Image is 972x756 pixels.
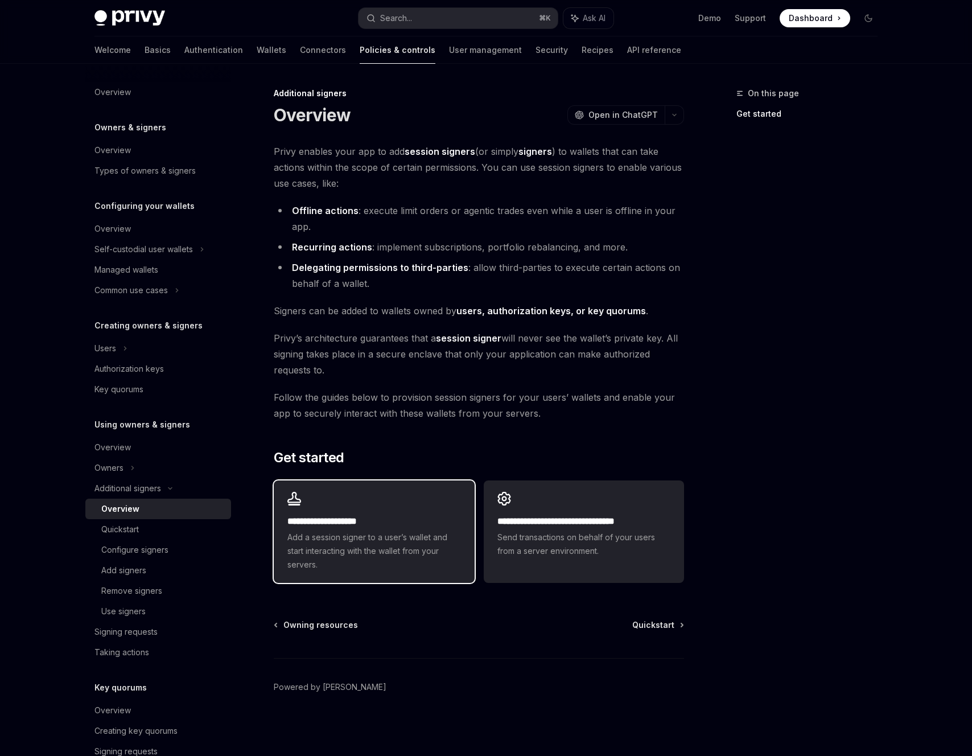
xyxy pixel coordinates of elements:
a: Dashboard [780,9,850,27]
div: Authorization keys [94,362,164,376]
h5: Owners & signers [94,121,166,134]
a: Basics [145,36,171,64]
span: Privy enables your app to add (or simply ) to wallets that can take actions within the scope of c... [274,143,684,191]
a: Configure signers [85,540,231,560]
button: Toggle dark mode [859,9,878,27]
li: : implement subscriptions, portfolio rebalancing, and more. [274,239,684,255]
a: Connectors [300,36,346,64]
a: Quickstart [632,619,683,631]
a: Wallets [257,36,286,64]
button: Search...⌘K [359,8,558,28]
span: Send transactions on behalf of your users from a server environment. [497,531,670,558]
div: Overview [94,85,131,99]
div: Overview [94,704,131,717]
div: Search... [380,11,412,25]
a: User management [449,36,522,64]
div: Signing requests [94,625,158,639]
span: Dashboard [789,13,833,24]
a: API reference [627,36,681,64]
li: : allow third-parties to execute certain actions on behalf of a wallet. [274,260,684,291]
div: Key quorums [94,383,143,396]
span: Owning resources [283,619,358,631]
a: Managed wallets [85,260,231,280]
a: Overview [85,82,231,102]
img: dark logo [94,10,165,26]
h5: Configuring your wallets [94,199,195,213]
a: **** **** **** *****Add a session signer to a user’s wallet and start interacting with the wallet... [274,480,474,583]
a: Key quorums [85,379,231,400]
strong: Recurring actions [292,241,372,253]
strong: session signer [436,332,501,344]
div: Remove signers [101,584,162,598]
a: Overview [85,700,231,721]
a: Remove signers [85,581,231,601]
div: Configure signers [101,543,168,557]
button: Ask AI [563,8,613,28]
span: ⌘ K [539,14,551,23]
button: Open in ChatGPT [567,105,665,125]
a: Get started [736,105,887,123]
div: Common use cases [94,283,168,297]
a: Overview [85,219,231,239]
div: Overview [94,222,131,236]
a: Use signers [85,601,231,622]
a: Quickstart [85,519,231,540]
h5: Creating owners & signers [94,319,203,332]
a: Signing requests [85,622,231,642]
span: Get started [274,449,344,467]
a: Authorization keys [85,359,231,379]
strong: Offline actions [292,205,359,216]
a: Demo [698,13,721,24]
a: Recipes [582,36,613,64]
a: Support [735,13,766,24]
h5: Key quorums [94,681,147,695]
div: Additional signers [274,88,684,99]
a: Creating key quorums [85,721,231,741]
div: Creating key quorums [94,724,178,738]
strong: session signers [405,146,475,157]
h1: Overview [274,105,351,125]
span: Signers can be added to wallets owned by . [274,303,684,319]
div: Users [94,342,116,355]
div: Overview [94,143,131,157]
span: Ask AI [583,13,606,24]
h5: Using owners & signers [94,418,190,432]
div: Owners [94,461,123,475]
strong: signers [518,146,552,157]
span: Privy’s architecture guarantees that a will never see the wallet’s private key. All signing takes... [274,330,684,378]
a: Add signers [85,560,231,581]
div: Quickstart [101,523,139,536]
a: Policies & controls [360,36,435,64]
strong: Delegating permissions to third-parties [292,262,468,273]
div: Types of owners & signers [94,164,196,178]
div: Overview [101,502,139,516]
div: Taking actions [94,646,149,659]
div: Use signers [101,605,146,618]
a: Security [536,36,568,64]
div: Add signers [101,564,146,577]
span: Open in ChatGPT [588,109,658,121]
a: Overview [85,499,231,519]
span: On this page [748,87,799,100]
a: Welcome [94,36,131,64]
a: Overview [85,140,231,161]
a: Authentication [184,36,243,64]
a: Overview [85,437,231,458]
span: Add a session signer to a user’s wallet and start interacting with the wallet from your servers. [287,531,460,572]
a: Powered by [PERSON_NAME] [274,681,386,693]
a: Owning resources [275,619,358,631]
span: Quickstart [632,619,674,631]
a: users, authorization keys, or key quorums [456,305,646,317]
a: Taking actions [85,642,231,663]
div: Overview [94,441,131,454]
div: Managed wallets [94,263,158,277]
li: : execute limit orders or agentic trades even while a user is offline in your app. [274,203,684,235]
span: Follow the guides below to provision session signers for your users’ wallets and enable your app ... [274,389,684,421]
a: Types of owners & signers [85,161,231,181]
div: Self-custodial user wallets [94,243,193,256]
div: Additional signers [94,482,161,495]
